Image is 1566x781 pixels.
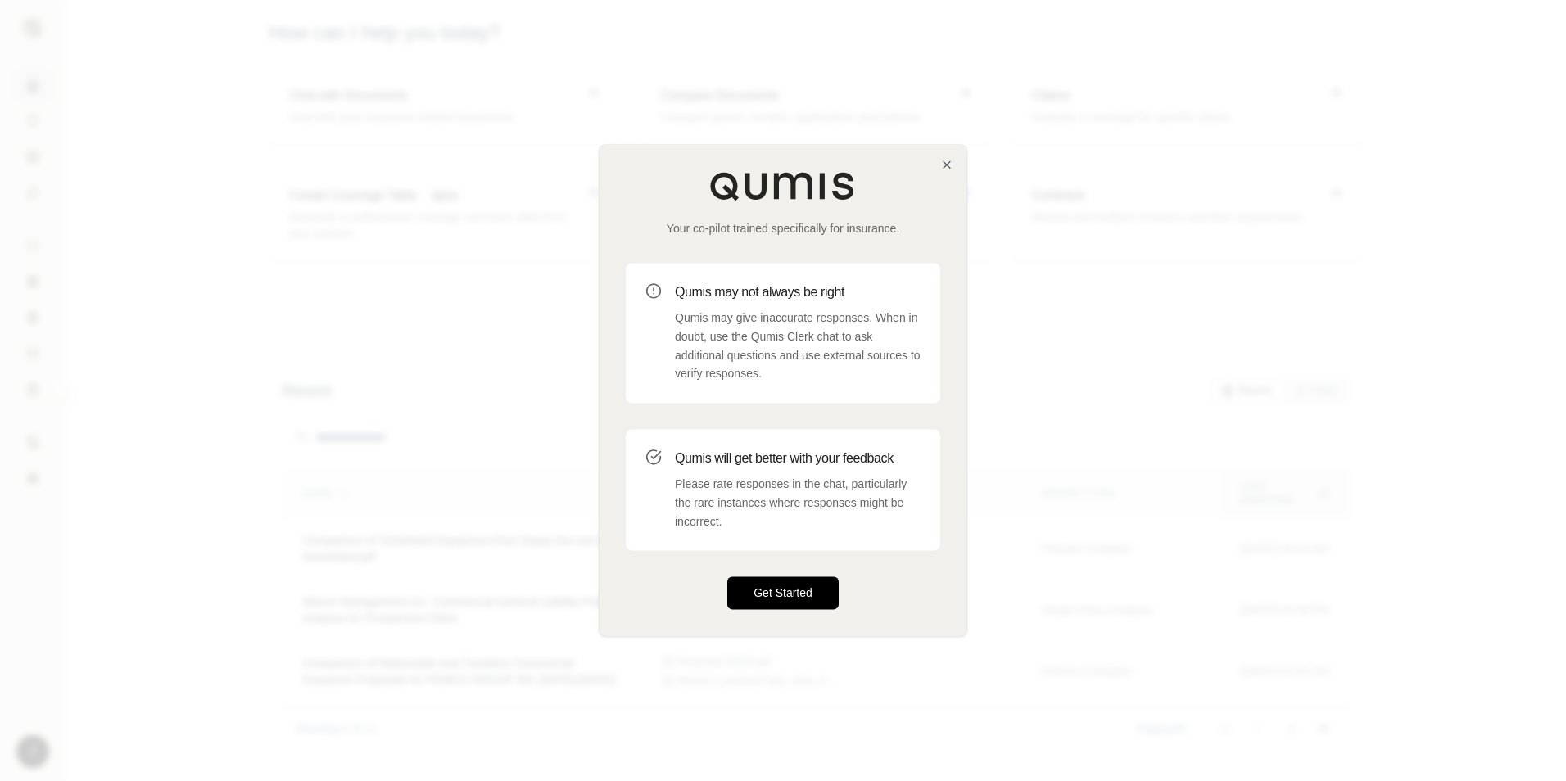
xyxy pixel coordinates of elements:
img: Qumis Logo [709,171,857,201]
p: Qumis may give inaccurate responses. When in doubt, use the Qumis Clerk chat to ask additional qu... [675,309,921,383]
h3: Qumis may not always be right [675,282,921,302]
p: Your co-pilot trained specifically for insurance. [626,220,940,237]
p: Please rate responses in the chat, particularly the rare instances where responses might be incor... [675,475,921,530]
button: Get Started [727,577,839,610]
h3: Qumis will get better with your feedback [675,449,921,468]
